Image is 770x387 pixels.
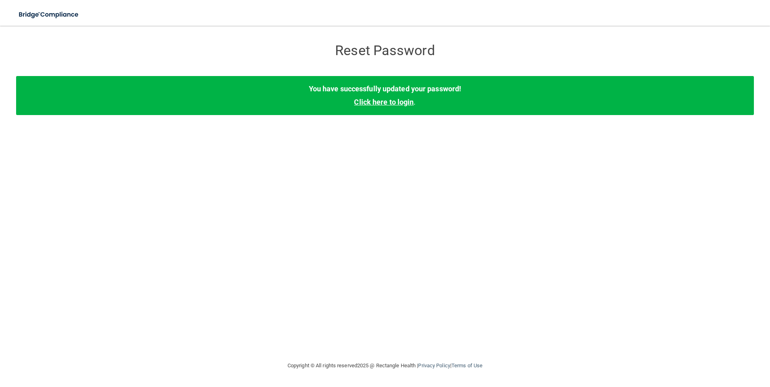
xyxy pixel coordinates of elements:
[354,98,414,106] a: Click here to login
[16,76,754,115] div: .
[451,362,482,368] a: Terms of Use
[238,43,532,58] h3: Reset Password
[309,84,461,93] b: You have successfully updated your password!
[238,353,532,379] div: Copyright © All rights reserved 2025 @ Rectangle Health | |
[12,6,86,23] img: bridge_compliance_login_screen.278c3ca4.svg
[418,362,450,368] a: Privacy Policy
